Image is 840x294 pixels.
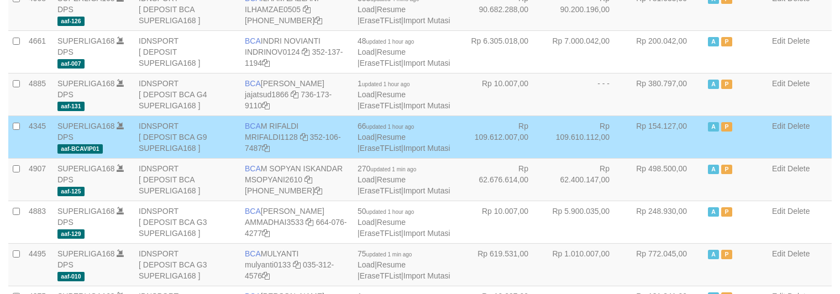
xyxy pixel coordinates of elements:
td: DPS [53,201,134,243]
span: 48 [358,36,414,45]
td: 4907 [24,158,53,201]
a: Import Mutasi [403,144,450,153]
td: Rp 154.127,00 [626,116,704,158]
td: [PERSON_NAME] 664-076-4277 [240,201,353,243]
td: Rp 248.930,00 [626,201,704,243]
td: Rp 6.305.018,00 [464,30,545,73]
span: updated 1 min ago [370,166,416,172]
span: 270 [358,164,416,173]
td: 4885 [24,73,53,116]
td: Rp 62.400.147,00 [545,158,626,201]
td: Rp 1.010.007,00 [545,243,626,286]
td: IDNSPORT [ DEPOSIT BCA G4 SUPERLIGA168 ] [134,73,240,116]
span: BCA [245,79,261,88]
a: Delete [788,36,810,45]
a: Copy 7361739110 to clipboard [262,101,270,110]
td: Rp 109.612.007,00 [464,116,545,158]
span: aaf-010 [57,272,85,281]
a: Load [358,48,375,56]
a: Load [358,5,375,14]
td: DPS [53,116,134,158]
td: - - - [545,73,626,116]
a: SUPERLIGA168 [57,207,115,216]
span: 1 [358,79,410,88]
span: aaf-125 [57,187,85,196]
span: | | | [358,249,450,280]
td: 4661 [24,30,53,73]
span: aaf-BCAVIP01 [57,144,103,154]
a: Load [358,133,375,141]
td: Rp 10.007,00 [464,73,545,116]
a: mulyanti0133 [245,260,291,269]
span: aaf-129 [57,229,85,239]
a: Load [358,90,375,99]
span: Paused [721,250,732,259]
a: Copy INDRINOV0124 to clipboard [302,48,309,56]
td: MULYANTI 035-312-4576 [240,243,353,286]
span: | | | [358,79,450,110]
td: IDNSPORT [ DEPOSIT SUPERLIGA168 ] [134,30,240,73]
a: Edit [772,122,785,130]
a: Import Mutasi [403,16,450,25]
span: Active [708,80,719,89]
span: Active [708,207,719,217]
td: Rp 5.900.035,00 [545,201,626,243]
span: updated 1 hour ago [366,209,414,215]
td: IDNSPORT [ DEPOSIT BCA G3 SUPERLIGA168 ] [134,243,240,286]
a: Resume [377,133,406,141]
td: M RIFALDI 352-106-7487 [240,116,353,158]
a: EraseTFList [360,144,401,153]
a: Edit [772,164,785,173]
span: BCA [245,249,261,258]
a: Edit [772,36,785,45]
a: INDRINOV0124 [245,48,300,56]
span: Paused [721,80,732,89]
td: Rp 109.610.112,00 [545,116,626,158]
a: Load [358,175,375,184]
span: BCA [245,207,261,216]
span: updated 1 hour ago [362,81,410,87]
span: Paused [721,37,732,46]
td: IDNSPORT [ DEPOSIT BCA G3 SUPERLIGA168 ] [134,201,240,243]
a: Load [358,218,375,227]
td: Rp 619.531,00 [464,243,545,286]
a: Copy 6640764277 to clipboard [262,229,270,238]
a: Load [358,260,375,269]
a: EraseTFList [360,186,401,195]
span: 50 [358,207,414,216]
span: 75 [358,249,412,258]
span: aaf-007 [57,59,85,69]
span: | | | [358,122,450,153]
a: SUPERLIGA168 [57,164,115,173]
a: SUPERLIGA168 [57,36,115,45]
a: MSOPYANI2610 [245,175,302,184]
a: ILHAMZAE0505 [245,5,301,14]
td: DPS [53,243,134,286]
td: Rp 498.500,00 [626,158,704,201]
a: Import Mutasi [403,59,450,67]
a: SUPERLIGA168 [57,122,115,130]
span: | | | [358,207,450,238]
a: Copy ILHAMZAE0505 to clipboard [303,5,311,14]
a: Copy AMMADHAI3533 to clipboard [306,218,313,227]
td: Rp 10.007,00 [464,201,545,243]
a: Delete [788,249,810,258]
td: Rp 772.045,00 [626,243,704,286]
span: aaf-126 [57,17,85,26]
a: Import Mutasi [403,229,450,238]
a: AMMADHAI3533 [245,218,304,227]
a: Copy 3521371194 to clipboard [262,59,270,67]
a: Delete [788,79,810,88]
td: IDNSPORT [ DEPOSIT BCA G9 SUPERLIGA168 ] [134,116,240,158]
span: BCA [245,164,261,173]
td: 4345 [24,116,53,158]
a: SUPERLIGA168 [57,79,115,88]
span: Active [708,165,719,174]
td: Rp 62.676.614,00 [464,158,545,201]
a: Resume [377,48,406,56]
a: EraseTFList [360,59,401,67]
td: IDNSPORT [ DEPOSIT BCA SUPERLIGA168 ] [134,158,240,201]
a: Copy 4062280631 to clipboard [314,16,322,25]
span: 66 [358,122,414,130]
td: [PERSON_NAME] 736-173-9110 [240,73,353,116]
